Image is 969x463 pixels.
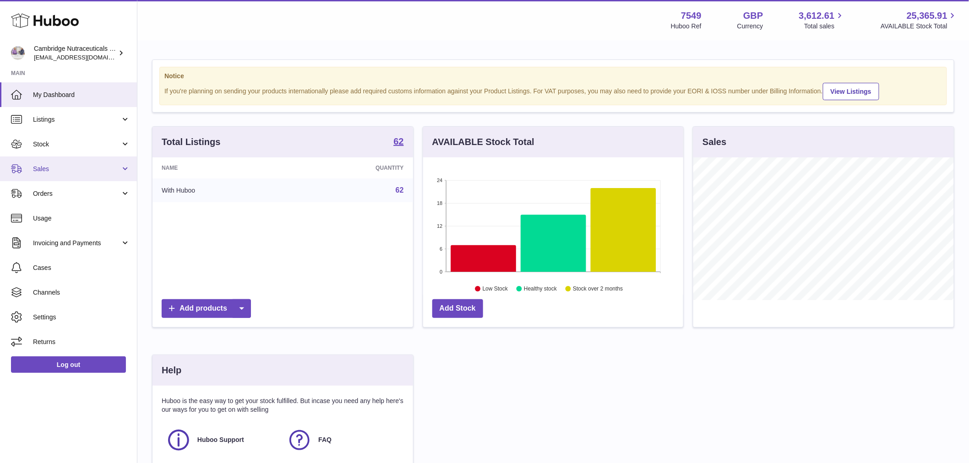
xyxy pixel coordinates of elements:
span: Stock [33,140,120,149]
span: Orders [33,189,120,198]
text: 18 [437,200,442,206]
a: 25,365.91 AVAILABLE Stock Total [881,10,958,31]
text: 12 [437,223,442,229]
a: Log out [11,356,126,373]
span: Returns [33,338,130,346]
span: Sales [33,165,120,173]
a: 62 [393,137,403,148]
span: 25,365.91 [907,10,947,22]
span: Listings [33,115,120,124]
text: 24 [437,178,442,183]
span: AVAILABLE Stock Total [881,22,958,31]
td: With Huboo [152,178,290,202]
text: Low Stock [483,286,508,292]
span: Total sales [804,22,845,31]
th: Quantity [290,157,413,178]
text: Healthy stock [524,286,557,292]
span: My Dashboard [33,91,130,99]
div: If you're planning on sending your products internationally please add required customs informati... [164,81,942,100]
a: FAQ [287,428,399,452]
span: Huboo Support [197,436,244,444]
h3: AVAILABLE Stock Total [432,136,534,148]
span: Settings [33,313,130,322]
a: 3,612.61 Total sales [799,10,845,31]
a: 62 [396,186,404,194]
strong: 62 [393,137,403,146]
a: Add products [162,299,251,318]
a: Add Stock [432,299,483,318]
p: Huboo is the easy way to get your stock fulfilled. But incase you need any help here's our ways f... [162,397,404,414]
h3: Total Listings [162,136,221,148]
span: [EMAIL_ADDRESS][DOMAIN_NAME] [34,54,135,61]
text: Stock over 2 months [573,286,623,292]
span: Channels [33,288,130,297]
span: FAQ [318,436,332,444]
span: Usage [33,214,130,223]
span: Cases [33,264,130,272]
span: Invoicing and Payments [33,239,120,248]
img: qvc@camnutra.com [11,46,25,60]
a: Huboo Support [166,428,278,452]
h3: Sales [702,136,726,148]
strong: 7549 [681,10,702,22]
a: View Listings [823,83,879,100]
div: Huboo Ref [671,22,702,31]
div: Cambridge Nutraceuticals Ltd [34,44,116,62]
span: 3,612.61 [799,10,835,22]
text: 0 [440,269,442,275]
div: Currency [737,22,763,31]
strong: GBP [743,10,763,22]
h3: Help [162,364,181,377]
th: Name [152,157,290,178]
text: 6 [440,246,442,252]
strong: Notice [164,72,942,81]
